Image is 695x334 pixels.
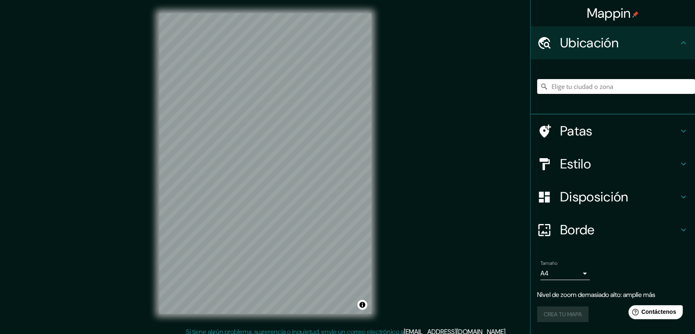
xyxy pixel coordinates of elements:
[560,221,595,238] font: Borde
[560,122,593,140] font: Patas
[531,26,695,59] div: Ubicación
[560,34,619,51] font: Ubicación
[587,5,631,22] font: Mappin
[531,213,695,246] div: Borde
[540,269,549,278] font: A4
[632,11,639,18] img: pin-icon.png
[540,267,590,280] div: A4
[560,155,591,173] font: Estilo
[540,260,557,266] font: Tamaño
[159,13,371,314] canvas: Mapa
[531,180,695,213] div: Disposición
[622,302,686,325] iframe: Lanzador de widgets de ayuda
[531,114,695,147] div: Patas
[537,79,695,94] input: Elige tu ciudad o zona
[357,300,367,310] button: Activar o desactivar atribución
[537,290,655,299] font: Nivel de zoom demasiado alto: amplíe más
[560,188,628,206] font: Disposición
[531,147,695,180] div: Estilo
